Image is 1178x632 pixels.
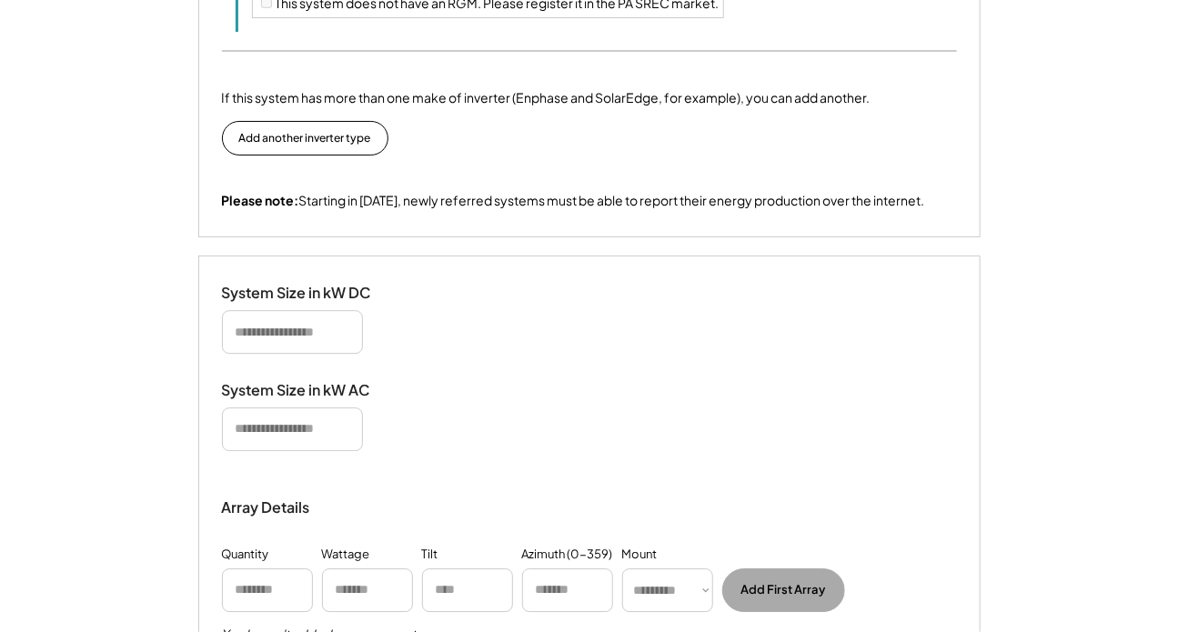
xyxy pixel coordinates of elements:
[322,546,370,564] div: Wattage
[222,88,871,107] div: If this system has more than one make of inverter (Enphase and SolarEdge, for example), you can a...
[222,121,388,155] button: Add another inverter type
[222,192,925,210] div: Starting in [DATE], newly referred systems must be able to report their energy production over th...
[222,381,404,400] div: System Size in kW AC
[222,192,299,208] strong: Please note:
[722,568,845,612] button: Add First Array
[422,546,438,564] div: Tilt
[222,284,404,303] div: System Size in kW DC
[222,497,313,518] div: Array Details
[622,546,658,564] div: Mount
[522,546,613,564] div: Azimuth (0-359)
[222,546,269,564] div: Quantity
